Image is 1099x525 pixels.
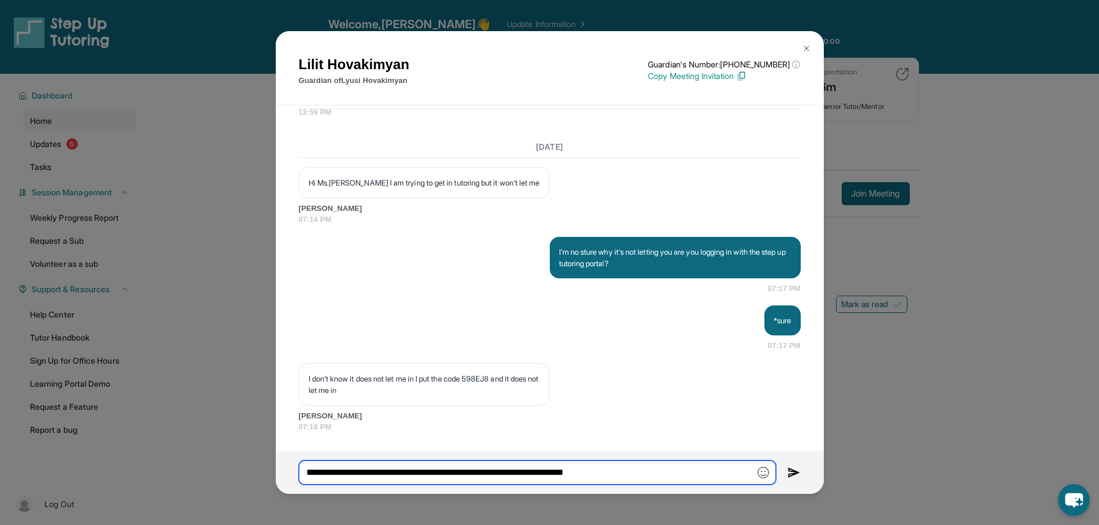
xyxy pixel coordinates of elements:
[792,59,800,70] span: ⓘ
[787,466,801,479] img: Send icon
[774,315,791,326] p: *sure
[648,70,800,82] p: Copy Meeting Invitation
[299,410,801,422] span: [PERSON_NAME]
[299,107,801,118] span: 12:59 PM
[802,44,811,53] img: Close Icon
[309,373,540,396] p: I don't know it does not let me in I put the code 598EJ8 and it does not let me in
[299,141,801,153] h3: [DATE]
[768,340,801,352] span: 07:17 PM
[299,54,410,75] h1: Lilit Hovakimyan
[299,421,801,433] span: 07:18 PM
[299,214,801,225] span: 07:14 PM
[299,203,801,214] span: [PERSON_NAME]
[559,246,792,269] p: I'm no sture why it's not letting you are you logging in with the step up tutoring portal?
[1058,484,1090,516] button: chat-button
[757,467,769,478] img: Emoji
[309,177,540,188] p: Hi Ms.[PERSON_NAME] I am trying to get in tutoring but it won't let me
[648,59,800,70] p: Guardian's Number: [PHONE_NUMBER]
[299,75,410,86] p: Guardian of Lyusi Hovakimyan
[736,71,747,81] img: Copy Icon
[768,283,801,294] span: 07:17 PM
